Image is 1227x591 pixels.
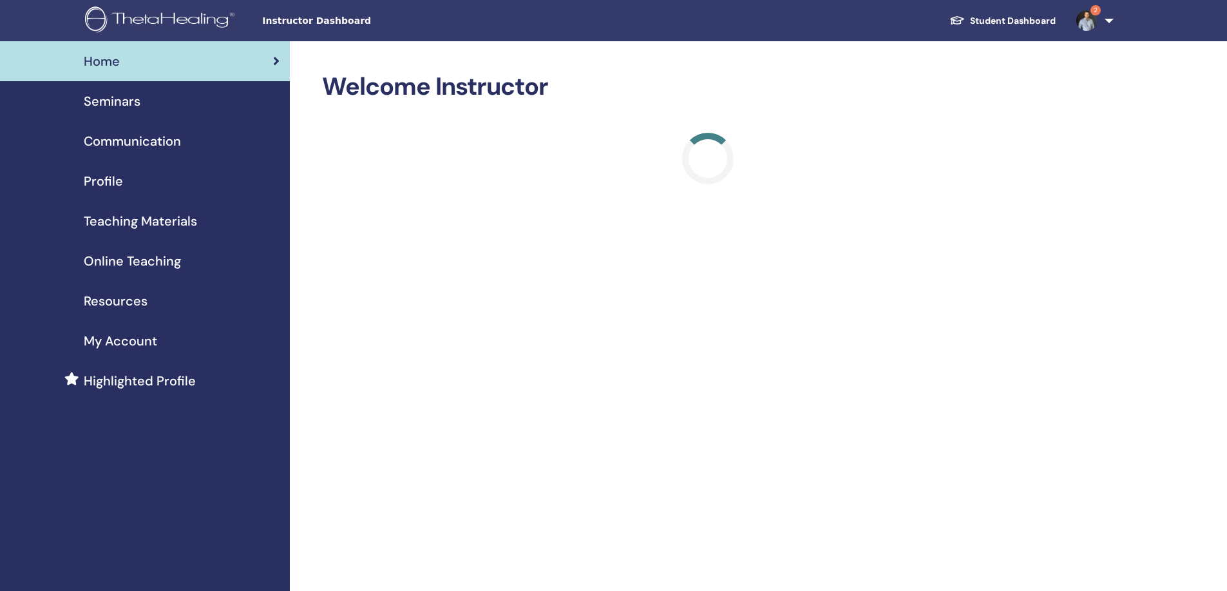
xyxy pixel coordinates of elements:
[262,14,455,28] span: Instructor Dashboard
[84,211,197,231] span: Teaching Materials
[939,9,1066,33] a: Student Dashboard
[85,6,239,35] img: logo.png
[949,15,965,26] img: graduation-cap-white.svg
[84,371,196,391] span: Highlighted Profile
[84,251,181,271] span: Online Teaching
[84,171,123,191] span: Profile
[1076,10,1097,31] img: default.jpg
[1090,5,1101,15] span: 2
[84,291,147,311] span: Resources
[84,131,181,151] span: Communication
[84,331,157,351] span: My Account
[322,72,1094,102] h2: Welcome Instructor
[84,92,140,111] span: Seminars
[84,52,120,71] span: Home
